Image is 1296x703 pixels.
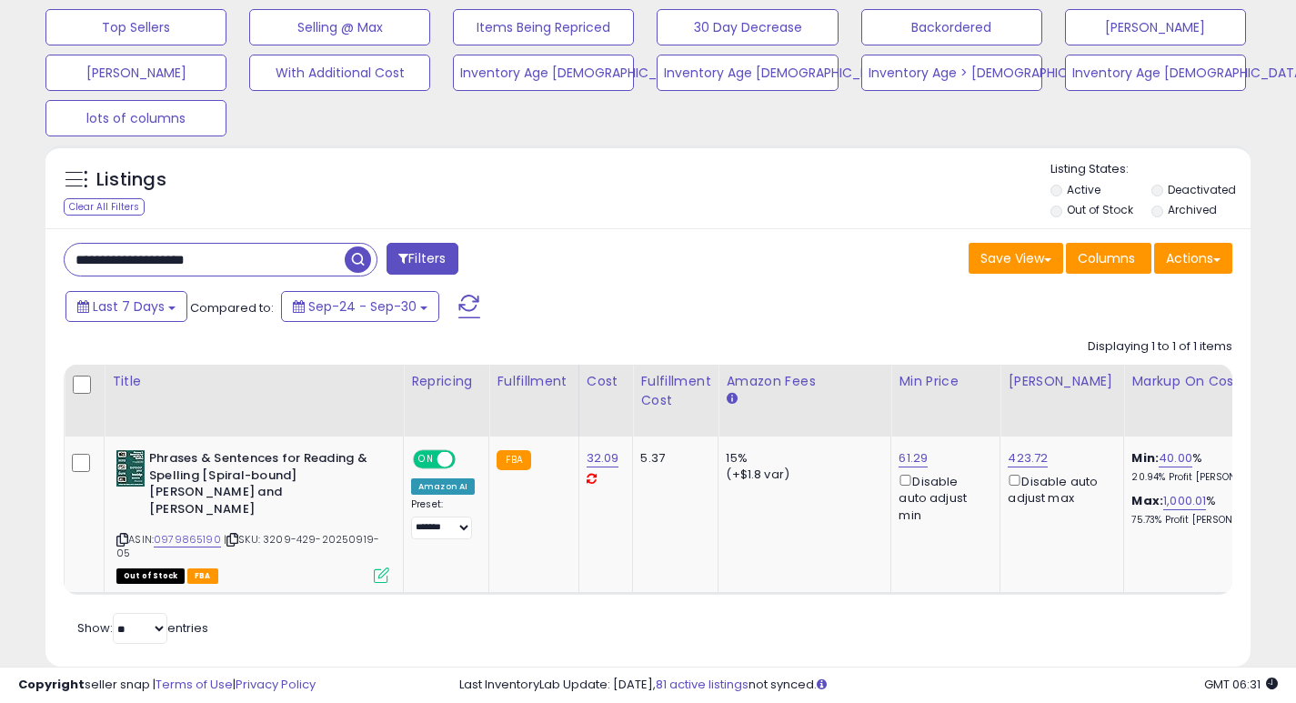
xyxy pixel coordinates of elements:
[1065,55,1246,91] button: Inventory Age [DEMOGRAPHIC_DATA]
[861,55,1042,91] button: Inventory Age > [DEMOGRAPHIC_DATA]
[861,9,1042,45] button: Backordered
[116,450,145,487] img: 51EITd1mB4L._SL40_.jpg
[1050,161,1251,178] p: Listing States:
[411,498,475,539] div: Preset:
[899,471,986,524] div: Disable auto adjust min
[1008,449,1048,467] a: 423.72
[116,568,185,584] span: All listings that are currently out of stock and unavailable for purchase on Amazon
[249,9,430,45] button: Selling @ Max
[899,449,928,467] a: 61.29
[497,450,530,470] small: FBA
[640,372,710,410] div: Fulfillment Cost
[156,676,233,693] a: Terms of Use
[1168,202,1217,217] label: Archived
[587,372,626,391] div: Cost
[1159,449,1192,467] a: 40.00
[411,478,475,495] div: Amazon AI
[411,372,481,391] div: Repricing
[1008,372,1116,391] div: [PERSON_NAME]
[1131,449,1159,467] b: Min:
[236,676,316,693] a: Privacy Policy
[45,9,226,45] button: Top Sellers
[1163,492,1206,510] a: 1,000.01
[726,450,877,467] div: 15%
[1008,471,1110,507] div: Disable auto adjust max
[1131,372,1289,391] div: Markup on Cost
[96,167,166,193] h5: Listings
[45,55,226,91] button: [PERSON_NAME]
[1067,182,1100,197] label: Active
[18,677,316,694] div: seller snap | |
[154,532,221,547] a: 0979865190
[1131,493,1282,527] div: %
[1131,492,1163,509] b: Max:
[640,450,704,467] div: 5.37
[1088,338,1232,356] div: Displaying 1 to 1 of 1 items
[190,299,274,316] span: Compared to:
[281,291,439,322] button: Sep-24 - Sep-30
[1131,471,1282,484] p: 20.94% Profit [PERSON_NAME]
[1065,9,1246,45] button: [PERSON_NAME]
[969,243,1063,274] button: Save View
[657,55,838,91] button: Inventory Age [DEMOGRAPHIC_DATA].
[1131,450,1282,484] div: %
[93,297,165,316] span: Last 7 Days
[453,55,634,91] button: Inventory Age [DEMOGRAPHIC_DATA]
[657,9,838,45] button: 30 Day Decrease
[899,372,992,391] div: Min Price
[587,449,619,467] a: 32.09
[187,568,218,584] span: FBA
[453,452,482,467] span: OFF
[1067,202,1133,217] label: Out of Stock
[415,452,437,467] span: ON
[459,677,1278,694] div: Last InventoryLab Update: [DATE], not synced.
[65,291,187,322] button: Last 7 Days
[497,372,570,391] div: Fulfillment
[387,243,457,275] button: Filters
[1168,182,1236,197] label: Deactivated
[1204,676,1278,693] span: 2025-10-8 06:31 GMT
[45,100,226,136] button: lots of columns
[1154,243,1232,274] button: Actions
[18,676,85,693] strong: Copyright
[726,391,737,407] small: Amazon Fees.
[77,619,208,637] span: Show: entries
[1131,514,1282,527] p: 75.73% Profit [PERSON_NAME]
[112,372,396,391] div: Title
[149,450,370,522] b: Phrases & Sentences for Reading & Spelling [Spiral-bound] [PERSON_NAME] and [PERSON_NAME]
[726,467,877,483] div: (+$1.8 var)
[726,372,883,391] div: Amazon Fees
[308,297,417,316] span: Sep-24 - Sep-30
[656,676,748,693] a: 81 active listings
[116,532,379,559] span: | SKU: 3209-429-20250919-05
[249,55,430,91] button: With Additional Cost
[1066,243,1151,274] button: Columns
[453,9,634,45] button: Items Being Repriced
[1078,249,1135,267] span: Columns
[116,450,389,581] div: ASIN:
[64,198,145,216] div: Clear All Filters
